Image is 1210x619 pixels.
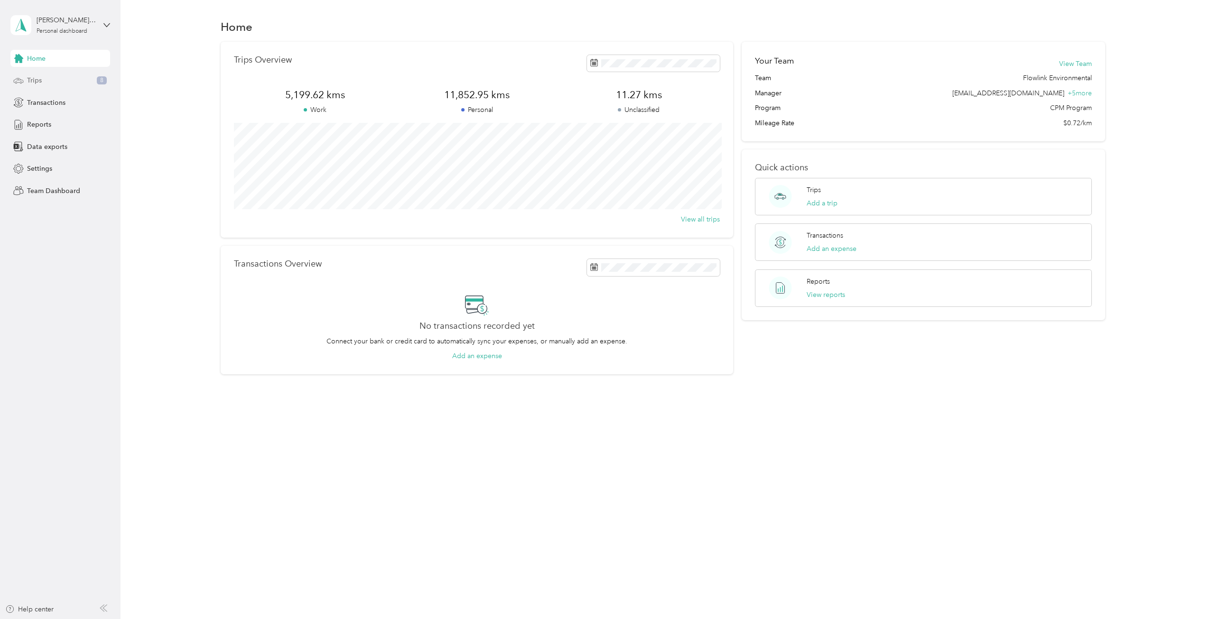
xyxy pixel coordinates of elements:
button: View all trips [681,214,720,224]
p: Reports [807,277,830,286]
p: Work [234,105,396,115]
div: [PERSON_NAME] Sun [37,15,96,25]
span: 5,199.62 kms [234,88,396,102]
span: Flowlink Environmental [1023,73,1092,83]
span: CPM Program [1050,103,1092,113]
span: Data exports [27,142,67,152]
span: Trips [27,75,42,85]
span: Team [755,73,771,83]
span: Transactions [27,98,65,108]
p: Trips [807,185,821,195]
iframe: Everlance-gr Chat Button Frame [1157,566,1210,619]
h2: No transactions recorded yet [419,321,535,331]
span: + 5 more [1068,89,1092,97]
span: 11.27 kms [558,88,720,102]
p: Quick actions [755,163,1092,173]
p: Connect your bank or credit card to automatically sync your expenses, or manually add an expense. [326,336,627,346]
span: Team Dashboard [27,186,80,196]
button: View reports [807,290,845,300]
h2: Your Team [755,55,794,67]
span: Manager [755,88,782,98]
button: Add an expense [807,244,856,254]
p: Transactions [807,231,843,240]
h1: Home [221,22,252,32]
span: 11,852.95 kms [396,88,558,102]
button: Help center [5,604,54,614]
button: Add an expense [452,351,502,361]
span: $0.72/km [1063,118,1092,128]
p: Trips Overview [234,55,292,65]
span: Home [27,54,46,64]
span: Program [755,103,781,113]
span: [EMAIL_ADDRESS][DOMAIN_NAME] [952,89,1064,97]
span: Mileage Rate [755,118,794,128]
p: Transactions Overview [234,259,322,269]
span: Settings [27,164,52,174]
p: Personal [396,105,558,115]
p: Unclassified [558,105,720,115]
span: Reports [27,120,51,129]
button: View Team [1059,59,1092,69]
button: Add a trip [807,198,838,208]
span: 8 [97,76,107,85]
div: Personal dashboard [37,28,87,34]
